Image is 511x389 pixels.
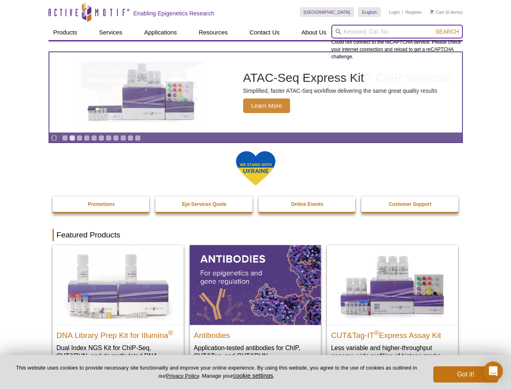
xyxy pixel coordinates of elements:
a: Contact Us [245,25,284,40]
a: All Antibodies Antibodies Application-tested antibodies for ChIP, CUT&Tag, and CUT&RUN. [190,245,321,368]
h2: CUT&Tag-IT Express Assay Kit [331,327,454,340]
a: CUT&Tag-IT® Express Assay Kit CUT&Tag-IT®Express Assay Kit Less variable and higher-throughput ge... [327,245,458,368]
img: All Antibodies [190,245,321,325]
p: Simplified, faster ATAC-Seq workflow delivering the same great quality results [243,87,437,94]
a: Cart [430,9,444,15]
a: Promotions [53,197,151,212]
a: Go to slide 5 [91,135,97,141]
a: Go to slide 1 [62,135,68,141]
span: Learn More [243,98,290,113]
input: Keyword, Cat. No. [331,25,463,38]
button: Got it! [433,366,498,383]
div: Could not connect to the reCAPTCHA service. Please check your internet connection and reload to g... [331,25,463,60]
h2: Antibodies [194,327,317,340]
a: Go to slide 2 [69,135,75,141]
strong: Customer Support [389,201,431,207]
a: Go to slide 8 [113,135,119,141]
a: Go to slide 4 [84,135,90,141]
h2: DNA Library Prep Kit for Illumina [57,327,180,340]
a: DNA Library Prep Kit for Illumina DNA Library Prep Kit for Illumina® Dual Index NGS Kit for ChIP-... [53,245,184,376]
a: Go to slide 9 [120,135,126,141]
a: Go to slide 3 [76,135,83,141]
img: CUT&Tag-IT® Express Assay Kit [327,245,458,325]
a: Resources [194,25,233,40]
li: | [402,7,403,17]
span: Search [435,28,459,35]
p: Dual Index NGS Kit for ChIP-Seq, CUT&RUN, and ds methylated DNA assays. [57,344,180,368]
a: [GEOGRAPHIC_DATA] [300,7,354,17]
img: ATAC-Seq Express Kit [75,62,209,123]
article: ATAC-Seq Express Kit [49,52,462,133]
a: Customer Support [361,197,459,212]
p: Application-tested antibodies for ChIP, CUT&Tag, and CUT&RUN. [194,344,317,360]
button: Search [433,28,461,35]
button: cookie settings [233,372,273,379]
strong: Promotions [88,201,115,207]
a: Toggle autoplay [51,135,57,141]
sup: ® [168,329,173,336]
a: Login [389,9,400,15]
a: Go to slide 7 [106,135,112,141]
a: Epi-Services Quote [155,197,253,212]
a: Register [405,9,422,15]
sup: ® [374,329,379,336]
a: Products [49,25,82,40]
img: Your Cart [430,10,434,14]
a: Services [94,25,127,40]
strong: Epi-Services Quote [182,201,227,207]
p: Less variable and higher-throughput genome-wide profiling of histone marks​. [331,344,454,360]
h2: Featured Products [53,229,459,241]
a: Privacy Policy [166,373,199,379]
li: (0 items) [430,7,463,17]
div: Open Intercom Messenger [483,361,503,381]
strong: Online Events [291,201,323,207]
a: Go to slide 11 [135,135,141,141]
a: Go to slide 6 [98,135,104,141]
a: English [358,7,381,17]
img: DNA Library Prep Kit for Illumina [53,245,184,325]
a: Go to slide 10 [127,135,134,141]
a: ATAC-Seq Express Kit ATAC-Seq Express Kit Simplified, faster ATAC-Seq workflow delivering the sam... [49,52,462,133]
h2: ATAC-Seq Express Kit [243,72,437,84]
h2: Enabling Epigenetics Research [134,10,214,17]
img: We Stand With Ukraine [235,150,276,186]
a: Online Events [259,197,356,212]
a: Applications [139,25,182,40]
a: About Us [297,25,331,40]
p: This website uses cookies to provide necessary site functionality and improve your online experie... [13,364,420,380]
